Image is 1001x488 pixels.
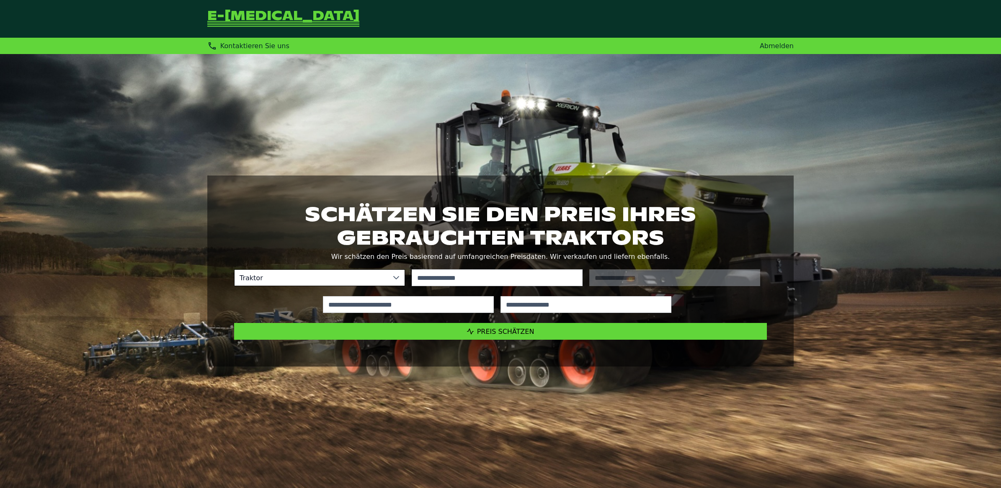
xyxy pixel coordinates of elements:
[207,41,289,51] div: Kontaktieren Sie uns
[477,328,534,336] span: Preis schätzen
[234,202,767,249] h1: Schätzen Sie den Preis Ihres gebrauchten Traktors
[220,42,289,50] span: Kontaktieren Sie uns
[234,251,767,263] p: Wir schätzen den Preis basierend auf umfangreichen Preisdaten. Wir verkaufen und liefern ebenfalls.
[207,10,359,28] a: Zurück zur Startseite
[760,42,794,50] a: Abmelden
[234,323,767,340] button: Preis schätzen
[235,270,388,286] span: Traktor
